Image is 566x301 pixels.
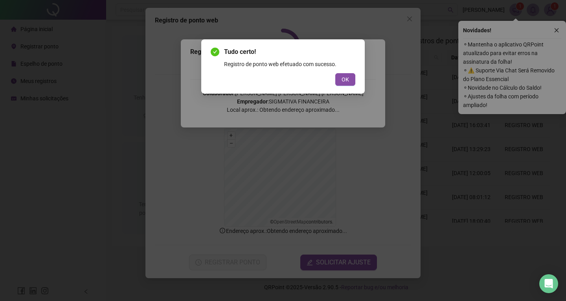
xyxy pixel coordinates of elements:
[224,47,355,57] span: Tudo certo!
[224,60,355,68] div: Registro de ponto web efetuado com sucesso.
[342,75,349,84] span: OK
[539,274,558,293] div: Open Intercom Messenger
[211,48,219,56] span: check-circle
[335,73,355,86] button: OK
